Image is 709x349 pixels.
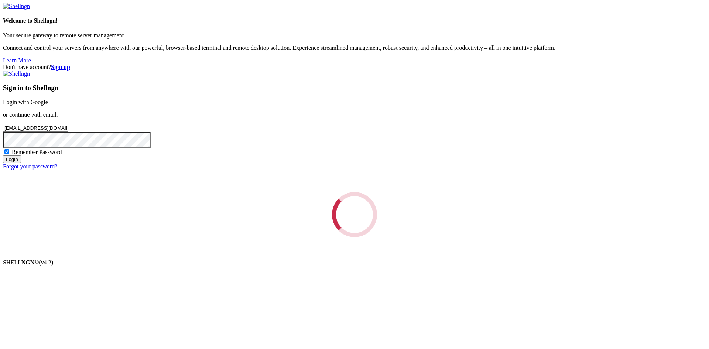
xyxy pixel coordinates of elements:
img: Shellngn [3,3,30,10]
a: Learn More [3,57,31,64]
h3: Sign in to Shellngn [3,84,706,92]
span: SHELL © [3,259,53,266]
p: Connect and control your servers from anywhere with our powerful, browser-based terminal and remo... [3,45,706,51]
h4: Welcome to Shellngn! [3,17,706,24]
input: Remember Password [4,149,9,154]
p: Your secure gateway to remote server management. [3,32,706,39]
a: Sign up [51,64,70,70]
b: NGN [21,259,35,266]
a: Forgot your password? [3,163,57,170]
input: Login [3,155,21,163]
span: 4.2.0 [39,259,54,266]
a: Login with Google [3,99,48,105]
div: Don't have account? [3,64,706,71]
input: Email address [3,124,68,132]
img: Shellngn [3,71,30,77]
p: or continue with email: [3,112,706,118]
div: Loading... [330,190,379,239]
span: Remember Password [12,149,62,155]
